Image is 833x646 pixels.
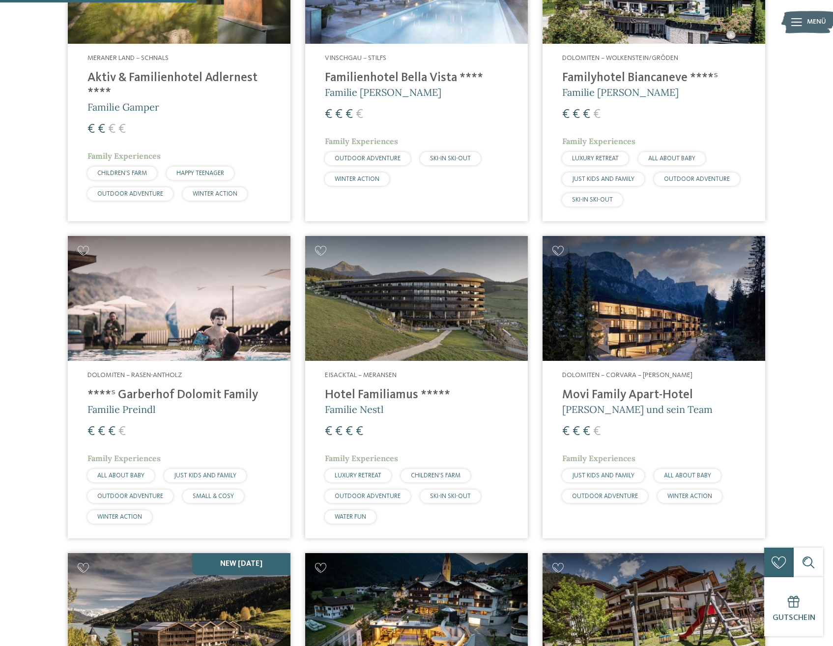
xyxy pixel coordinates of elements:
span: € [562,425,570,438]
span: Family Experiences [562,136,635,146]
span: Dolomiten – Rasen-Antholz [87,372,182,379]
span: SKI-IN SKI-OUT [430,155,471,162]
h4: Familyhotel Biancaneve ****ˢ [562,71,746,86]
span: € [583,108,590,121]
a: Gutschein [764,577,823,636]
span: € [325,108,332,121]
span: € [87,425,95,438]
span: € [345,425,353,438]
span: OUTDOOR ADVENTURE [572,493,638,499]
span: Meraner Land – Schnals [87,55,169,61]
span: € [87,123,95,136]
img: Familienhotels gesucht? Hier findet ihr die besten! [543,236,765,361]
span: € [98,425,105,438]
span: SKI-IN SKI-OUT [430,493,471,499]
span: WATER FUN [335,514,366,520]
span: OUTDOOR ADVENTURE [335,155,401,162]
h4: Familienhotel Bella Vista **** [325,71,508,86]
span: WINTER ACTION [667,493,712,499]
span: ALL ABOUT BABY [664,472,711,479]
span: CHILDREN’S FARM [97,170,147,176]
span: Family Experiences [325,453,398,463]
span: € [593,425,601,438]
span: € [573,425,580,438]
span: Family Experiences [562,453,635,463]
span: Familie Preindl [87,403,155,415]
span: Family Experiences [87,453,161,463]
span: € [335,425,343,438]
span: € [593,108,601,121]
span: € [108,425,115,438]
span: Family Experiences [87,151,161,161]
h4: Movi Family Apart-Hotel [562,388,746,403]
span: € [345,108,353,121]
span: [PERSON_NAME] und sein Team [562,403,713,415]
span: WINTER ACTION [97,514,142,520]
span: ALL ABOUT BABY [648,155,695,162]
span: WINTER ACTION [193,191,237,197]
span: € [335,108,343,121]
span: Familie Gamper [87,101,159,113]
span: SKI-IN SKI-OUT [572,197,613,203]
span: € [562,108,570,121]
span: Vinschgau – Stilfs [325,55,386,61]
span: € [118,123,126,136]
span: OUTDOOR ADVENTURE [97,493,163,499]
span: SMALL & COSY [193,493,234,499]
span: Dolomiten – Wolkenstein/Gröden [562,55,678,61]
span: € [573,108,580,121]
span: Familie Nestl [325,403,383,415]
span: Gutschein [773,614,815,622]
h4: ****ˢ Garberhof Dolomit Family [87,388,271,403]
span: € [108,123,115,136]
span: HAPPY TEENAGER [176,170,224,176]
span: OUTDOOR ADVENTURE [664,176,730,182]
span: OUTDOOR ADVENTURE [97,191,163,197]
span: OUTDOOR ADVENTURE [335,493,401,499]
span: JUST KIDS AND FAMILY [572,472,634,479]
span: Family Experiences [325,136,398,146]
span: Eisacktal – Meransen [325,372,397,379]
span: € [356,108,363,121]
span: Familie [PERSON_NAME] [325,86,441,98]
span: JUST KIDS AND FAMILY [174,472,236,479]
img: Familienhotels gesucht? Hier findet ihr die besten! [305,236,528,361]
span: Familie [PERSON_NAME] [562,86,679,98]
span: Dolomiten – Corvara – [PERSON_NAME] [562,372,692,379]
span: € [583,425,590,438]
img: Familienhotels gesucht? Hier findet ihr die besten! [68,236,290,361]
span: JUST KIDS AND FAMILY [572,176,634,182]
span: WINTER ACTION [335,176,379,182]
h4: Aktiv & Familienhotel Adlernest **** [87,71,271,100]
a: Familienhotels gesucht? Hier findet ihr die besten! Dolomiten – Rasen-Antholz ****ˢ Garberhof Dol... [68,236,290,538]
span: € [356,425,363,438]
span: LUXURY RETREAT [335,472,381,479]
span: € [325,425,332,438]
a: Familienhotels gesucht? Hier findet ihr die besten! Eisacktal – Meransen Hotel Familiamus ***** F... [305,236,528,538]
span: LUXURY RETREAT [572,155,619,162]
span: € [98,123,105,136]
span: ALL ABOUT BABY [97,472,144,479]
a: Familienhotels gesucht? Hier findet ihr die besten! Dolomiten – Corvara – [PERSON_NAME] Movi Fami... [543,236,765,538]
span: CHILDREN’S FARM [411,472,460,479]
span: € [118,425,126,438]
